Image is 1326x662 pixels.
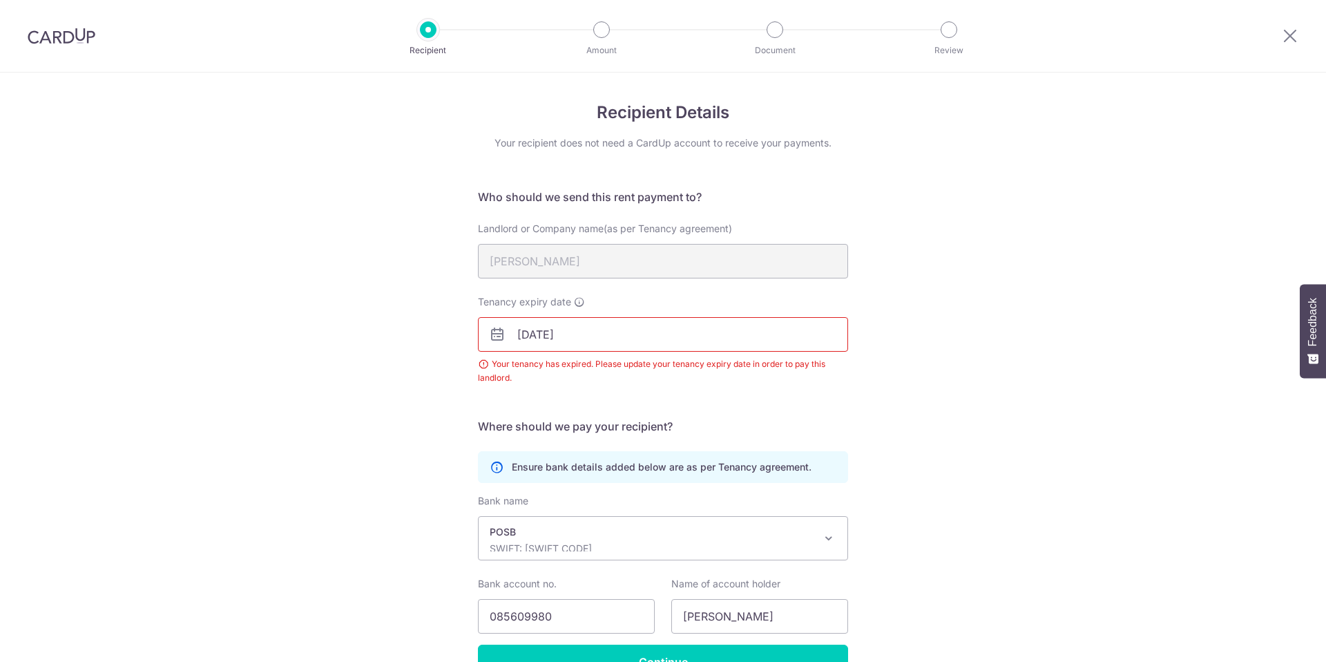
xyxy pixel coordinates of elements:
span: Tenancy expiry date [478,295,571,309]
label: Bank account no. [478,577,557,591]
label: Bank name [478,494,528,508]
p: Review [898,44,1000,57]
img: CardUp [28,28,95,44]
p: POSB [490,525,814,539]
button: Feedback - Show survey [1300,284,1326,378]
input: DD/MM/YYYY [478,317,848,352]
label: Name of account holder [671,577,780,591]
span: POSB [479,517,847,560]
h5: Where should we pay your recipient? [478,418,848,435]
p: Amount [550,44,653,57]
p: Ensure bank details added below are as per Tenancy agreement. [512,460,811,474]
p: Document [724,44,826,57]
p: Recipient [377,44,479,57]
div: Your tenancy has expired. Please update your tenancy expiry date in order to pay this landlord. [478,357,848,385]
div: Your recipient does not need a CardUp account to receive your payments. [478,136,848,150]
span: Feedback [1307,298,1319,346]
h5: Who should we send this rent payment to? [478,189,848,205]
p: SWIFT: [SWIFT_CODE] [490,542,814,556]
h4: Recipient Details [478,100,848,125]
span: POSB [478,516,848,560]
span: Landlord or Company name(as per Tenancy agreement) [478,223,732,234]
